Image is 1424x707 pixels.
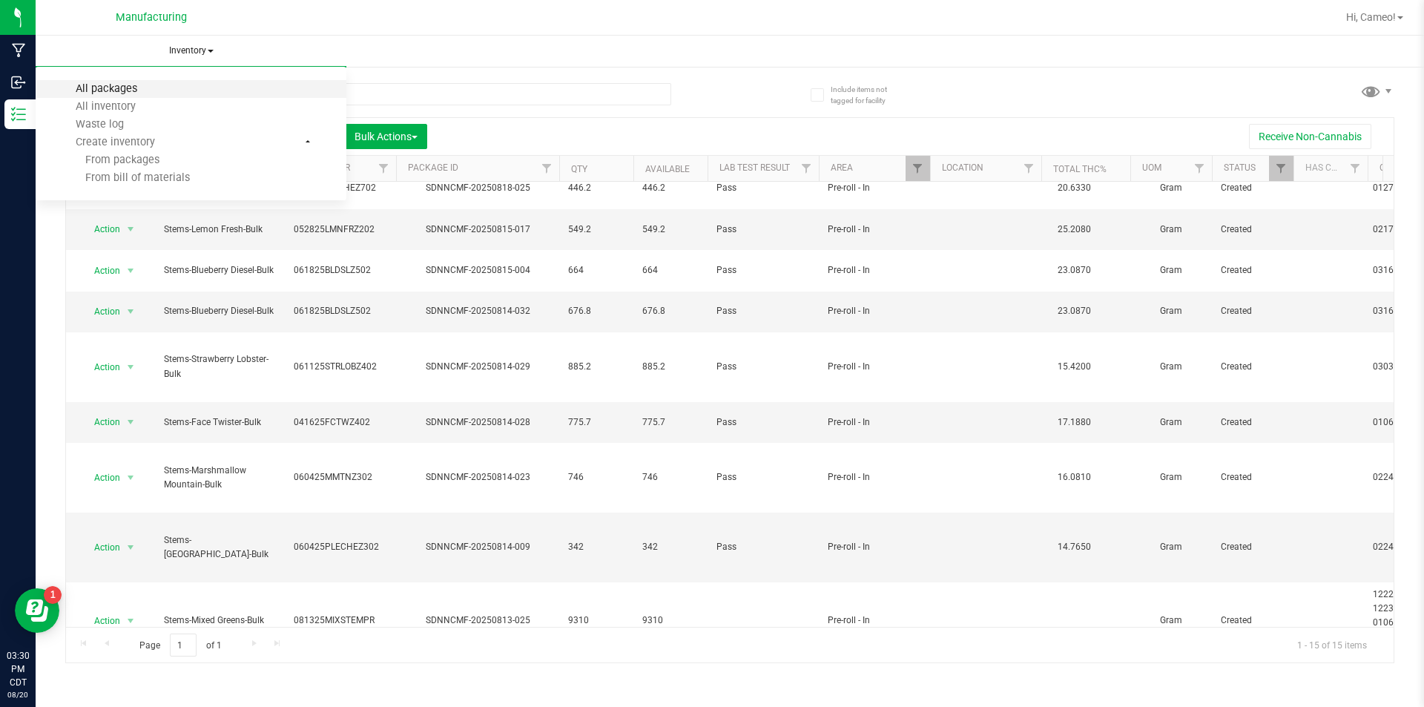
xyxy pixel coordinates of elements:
span: Pre-roll - In [828,223,921,237]
span: select [122,260,140,281]
span: 14.7650 [1050,536,1098,558]
input: 1 [170,634,197,657]
span: 061125STRLOBZ402 [294,360,387,374]
span: Created [1221,223,1285,237]
button: Receive Non-Cannabis [1249,124,1371,149]
span: All inventory [56,100,156,113]
span: 342 [568,540,624,554]
span: 081325MIXSTEMPR [294,614,387,628]
span: Pre-roll - In [828,470,921,484]
div: SDNNCMF-20250818-025 [394,181,561,195]
a: UOM [1142,162,1161,173]
span: Created [1221,360,1285,374]
span: Action [81,357,121,378]
inline-svg: Manufacturing [11,43,26,58]
span: Created [1221,470,1285,484]
span: select [122,537,140,558]
span: 746 [568,470,624,484]
span: Gram [1139,304,1203,318]
span: 549.2 [642,223,699,237]
div: SDNNCMF-20250814-032 [394,304,561,318]
span: Gram [1139,614,1203,628]
span: Action [81,467,121,488]
span: Pass [716,304,810,318]
span: 885.2 [642,360,699,374]
span: Pre-roll - In [828,614,921,628]
button: Bulk Actions [345,124,427,149]
a: Filter [372,156,396,181]
div: SDNNCMF-20250815-004 [394,263,561,277]
span: Pre-roll - In [828,304,921,318]
span: 060425PLECHEZ302 [294,540,387,554]
span: 775.7 [568,415,624,430]
span: 041625FCTWZ402 [294,415,387,430]
span: Stems-Face Twister-Bulk [164,415,276,430]
span: Pre-roll - In [828,263,921,277]
span: Pass [716,415,810,430]
span: 676.8 [568,304,624,318]
span: Action [81,611,121,631]
p: 03:30 PM CDT [7,649,29,689]
span: Create inventory [56,136,175,148]
input: Search Package ID, Item Name, SKU, Lot or Part Number... [65,83,671,105]
a: Area [831,162,853,173]
span: Gram [1139,540,1203,554]
span: Created [1221,614,1285,628]
span: 15.4200 [1050,356,1098,378]
span: Created [1221,181,1285,195]
span: Pre-roll - In [828,181,921,195]
span: select [122,357,140,378]
span: From bill of materials [56,171,190,184]
span: Action [81,260,121,281]
a: Lab Test Result [719,162,790,173]
span: 446.2 [568,181,624,195]
a: Filter [1187,156,1212,181]
span: 9310 [568,614,624,628]
span: Action [81,537,121,558]
span: select [122,219,140,240]
span: Pass [716,223,810,237]
div: SDNNCMF-20250814-023 [394,470,561,484]
span: Pre-roll - In [828,540,921,554]
span: Stems-Blueberry Diesel-Bulk [164,263,276,277]
span: Inventory [36,36,346,67]
a: Filter [1017,156,1041,181]
div: SDNNCMF-20250814-028 [394,415,561,430]
span: 23.0870 [1050,260,1098,281]
span: Manufacturing [116,11,187,24]
span: 061825BLDSLZ502 [294,263,387,277]
span: Created [1221,415,1285,430]
span: Gram [1139,223,1203,237]
span: 446.2 [642,181,699,195]
span: From packages [56,154,159,166]
span: Include items not tagged for facility [831,84,905,106]
span: Created [1221,304,1285,318]
span: Pre-roll - In [828,415,921,430]
span: Pre-roll - In [828,360,921,374]
span: 17.1880 [1050,412,1098,433]
span: Gram [1139,181,1203,195]
span: select [122,301,140,322]
a: Filter [1269,156,1293,181]
div: SDNNCMF-20250813-025 [394,614,561,628]
span: 23.0870 [1050,300,1098,322]
span: 061825BLDSLZ502 [294,304,387,318]
span: Gram [1139,470,1203,484]
iframe: Resource center [15,588,59,633]
span: 1 - 15 of 15 items [1285,634,1379,656]
span: All packages [56,82,157,95]
span: Waste log [56,118,144,131]
span: Pass [716,540,810,554]
span: Pass [716,360,810,374]
span: Stems-Marshmallow Mountain-Bulk [164,464,276,492]
span: Action [81,301,121,322]
div: SDNNCMF-20250815-017 [394,223,561,237]
span: Bulk Actions [355,131,418,142]
span: 549.2 [568,223,624,237]
span: 16.0810 [1050,467,1098,488]
div: SDNNCMF-20250814-009 [394,540,561,554]
span: Hi, Cameo! [1346,11,1396,23]
span: 052825LMNFRZ202 [294,223,387,237]
span: 885.2 [568,360,624,374]
a: Status [1224,162,1256,173]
